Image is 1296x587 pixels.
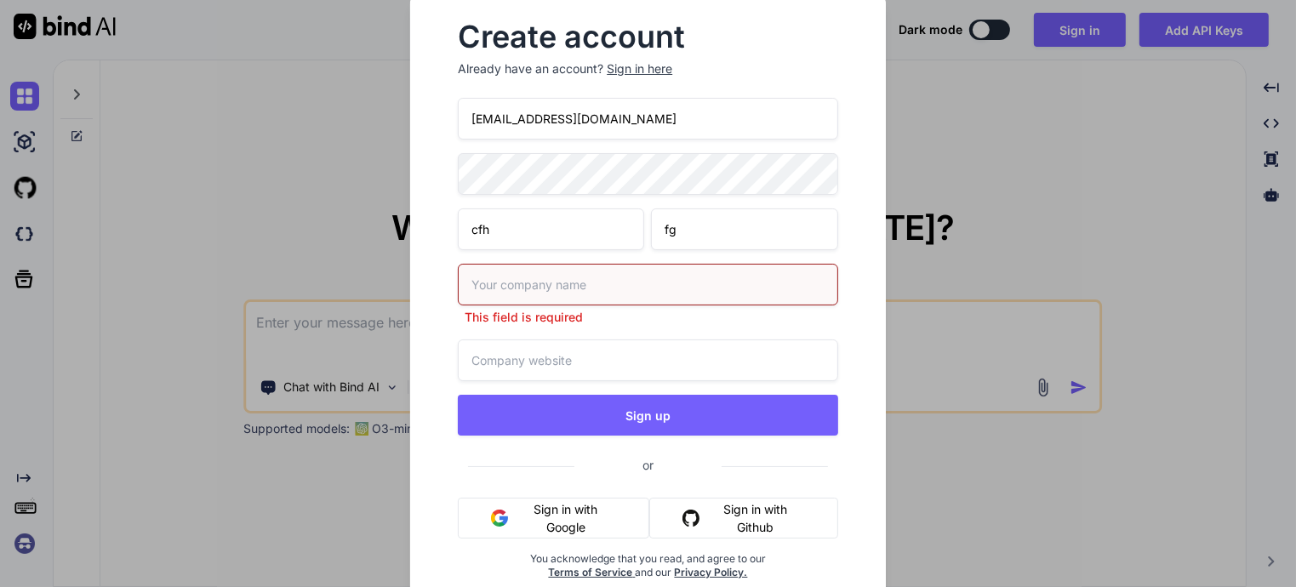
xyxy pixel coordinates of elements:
a: Terms of Service [548,566,635,578]
input: First Name [458,208,644,250]
h2: Create account [458,23,837,50]
input: Last Name [651,208,837,250]
button: Sign in with Github [649,498,838,539]
input: Your company name [458,264,837,305]
img: google [491,510,508,527]
input: Email [458,98,837,140]
button: Sign in with Google [458,498,649,539]
p: Already have an account? [458,60,837,77]
a: Privacy Policy. [674,566,747,578]
img: github [682,510,699,527]
span: or [574,444,722,486]
div: Sign in here [607,60,672,77]
p: This field is required [458,309,837,326]
button: Sign up [458,395,837,436]
input: Company website [458,339,837,381]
